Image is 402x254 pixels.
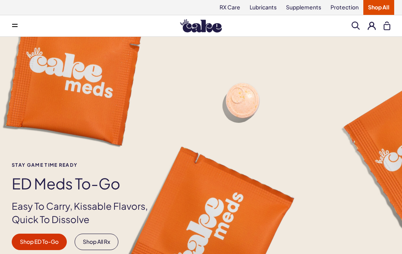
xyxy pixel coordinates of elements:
h1: ED Meds to-go [12,175,161,192]
img: Hello Cake [180,19,222,32]
span: Stay Game time ready [12,162,161,168]
a: Shop All Rx [75,234,118,250]
p: Easy To Carry, Kissable Flavors, Quick To Dissolve [12,200,161,226]
a: Shop ED To-Go [12,234,67,250]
